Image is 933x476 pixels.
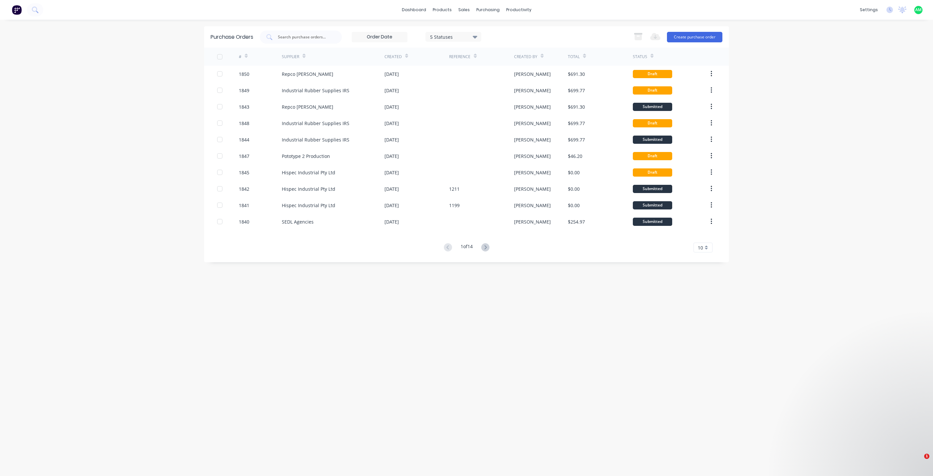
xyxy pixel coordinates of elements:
[282,136,349,143] div: Industrial Rubber Supplies IRS
[239,71,249,77] div: 1850
[384,169,399,176] div: [DATE]
[282,120,349,127] div: Industrial Rubber Supplies IRS
[568,218,585,225] div: $254.97
[282,71,333,77] div: Repco [PERSON_NAME]
[239,54,241,60] div: #
[282,185,335,192] div: Hispec Industrial Pty Ltd
[384,218,399,225] div: [DATE]
[473,5,503,15] div: purchasing
[384,136,399,143] div: [DATE]
[633,152,672,160] div: Draft
[384,153,399,160] div: [DATE]
[282,202,335,209] div: Hispec Industrial Pty Ltd
[282,54,299,60] div: Supplier
[514,185,551,192] div: [PERSON_NAME]
[568,153,582,160] div: $46.20
[568,54,580,60] div: Total
[698,244,703,251] span: 10
[514,120,551,127] div: [PERSON_NAME]
[514,136,551,143] div: [PERSON_NAME]
[282,87,349,94] div: Industrial Rubber Supplies IRS
[568,71,585,77] div: $691.30
[399,5,429,15] a: dashboard
[633,218,672,226] div: Submitted
[384,202,399,209] div: [DATE]
[282,169,335,176] div: Hispec Industrial Pty Ltd
[12,5,22,15] img: Factory
[633,185,672,193] div: Submitted
[239,185,249,192] div: 1842
[633,86,672,95] div: Draft
[514,218,551,225] div: [PERSON_NAME]
[352,32,407,42] input: Order Date
[384,54,402,60] div: Created
[384,185,399,192] div: [DATE]
[915,7,922,13] span: AM
[282,218,314,225] div: SEDL Agencies
[633,136,672,144] div: Submitted
[282,153,330,160] div: Pototype 2 Production
[239,87,249,94] div: 1849
[514,87,551,94] div: [PERSON_NAME]
[633,70,672,78] div: Draft
[277,34,332,40] input: Search purchase orders...
[384,103,399,110] div: [DATE]
[514,202,551,209] div: [PERSON_NAME]
[514,169,551,176] div: [PERSON_NAME]
[449,202,460,209] div: 1199
[568,120,585,127] div: $699.77
[239,202,249,209] div: 1841
[384,87,399,94] div: [DATE]
[239,218,249,225] div: 1840
[514,54,537,60] div: Created By
[384,71,399,77] div: [DATE]
[514,71,551,77] div: [PERSON_NAME]
[568,87,585,94] div: $699.77
[239,120,249,127] div: 1848
[633,103,672,111] div: Submitted
[924,454,929,459] span: 1
[461,243,473,252] div: 1 of 14
[449,185,460,192] div: 1211
[239,169,249,176] div: 1845
[514,103,551,110] div: [PERSON_NAME]
[633,201,672,209] div: Submitted
[568,185,580,192] div: $0.00
[514,153,551,160] div: [PERSON_NAME]
[282,103,333,110] div: Repco [PERSON_NAME]
[633,54,647,60] div: Status
[568,169,580,176] div: $0.00
[449,54,470,60] div: Reference
[455,5,473,15] div: sales
[429,5,455,15] div: products
[384,120,399,127] div: [DATE]
[239,103,249,110] div: 1843
[239,136,249,143] div: 1844
[568,103,585,110] div: $691.30
[667,32,722,42] button: Create purchase order
[239,153,249,160] div: 1847
[503,5,535,15] div: productivity
[568,136,585,143] div: $699.77
[633,168,672,177] div: Draft
[211,33,253,41] div: Purchase Orders
[633,119,672,127] div: Draft
[857,5,881,15] div: settings
[430,33,477,40] div: 5 Statuses
[568,202,580,209] div: $0.00
[911,454,926,469] iframe: Intercom live chat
